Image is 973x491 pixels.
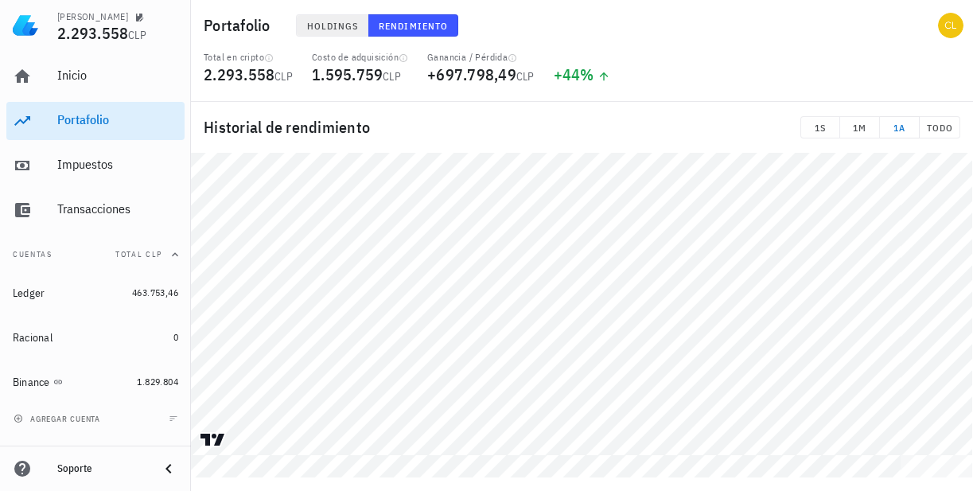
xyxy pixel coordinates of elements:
[57,201,178,216] div: Transacciones
[204,13,277,38] h1: Portafolio
[516,69,535,84] span: CLP
[6,236,185,274] button: CuentasTotal CLP
[554,67,610,83] div: +44
[6,363,185,401] a: Binance 1.829.804
[13,13,38,38] img: LedgiFi
[368,14,458,37] button: Rendimiento
[6,318,185,357] a: Racional 0
[800,116,840,138] button: 1S
[847,122,873,134] span: 1M
[6,102,185,140] a: Portafolio
[6,57,185,95] a: Inicio
[383,69,401,84] span: CLP
[296,14,369,37] button: Holdings
[10,411,107,427] button: agregar cuenta
[128,28,146,42] span: CLP
[57,10,128,23] div: [PERSON_NAME]
[580,64,594,85] span: %
[57,68,178,83] div: Inicio
[274,69,293,84] span: CLP
[204,51,293,64] div: Total en cripto
[13,331,53,345] div: Racional
[13,286,45,300] div: Ledger
[926,122,953,134] span: TODO
[57,22,128,44] span: 2.293.558
[920,116,960,138] button: TODO
[191,102,973,153] div: Historial de rendimiento
[199,432,227,447] a: Charting by TradingView
[57,112,178,127] div: Portafolio
[808,122,833,134] span: 1S
[6,191,185,229] a: Transacciones
[312,51,408,64] div: Costo de adquisición
[886,122,913,134] span: 1A
[312,64,383,85] span: 1.595.759
[427,64,516,85] span: +697.798,49
[137,376,178,388] span: 1.829.804
[6,274,185,312] a: Ledger 463.753,46
[840,116,880,138] button: 1M
[115,249,162,259] span: Total CLP
[13,376,50,389] div: Binance
[173,331,178,343] span: 0
[6,146,185,185] a: Impuestos
[378,20,448,32] span: Rendimiento
[306,20,359,32] span: Holdings
[204,64,274,85] span: 2.293.558
[57,462,146,475] div: Soporte
[880,116,920,138] button: 1A
[132,286,178,298] span: 463.753,46
[57,157,178,172] div: Impuestos
[17,414,100,424] span: agregar cuenta
[427,51,535,64] div: Ganancia / Pérdida
[938,13,963,38] div: avatar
